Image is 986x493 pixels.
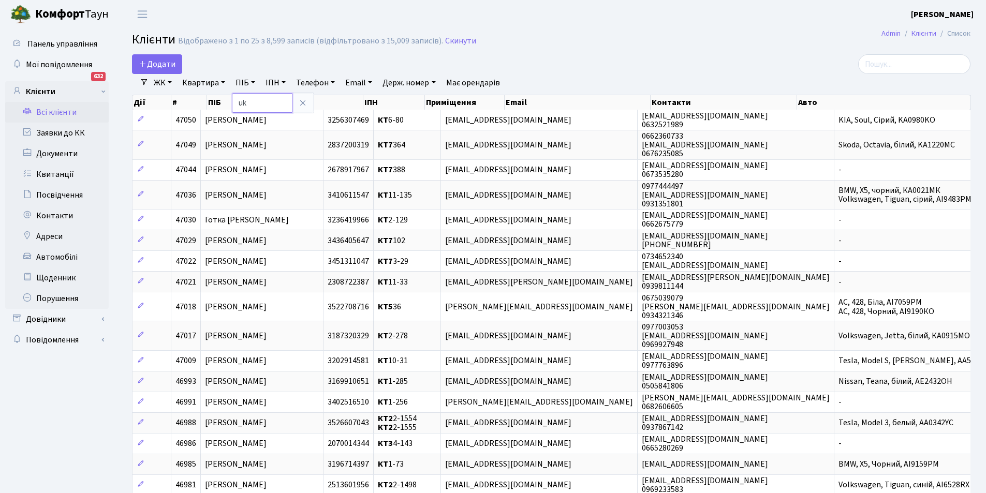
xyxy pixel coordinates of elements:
[442,74,504,92] a: Має орендарів
[175,235,196,246] span: 47029
[175,301,196,312] span: 47018
[445,355,571,367] span: [EMAIL_ADDRESS][DOMAIN_NAME]
[205,480,267,491] span: [PERSON_NAME]
[139,58,175,70] span: Додати
[5,54,109,75] a: Мої повідомлення632
[445,417,571,429] span: [EMAIL_ADDRESS][DOMAIN_NAME]
[445,214,571,226] span: [EMAIL_ADDRESS][DOMAIN_NAME]
[328,114,369,126] span: 3256307469
[175,276,196,288] span: 47021
[838,480,969,491] span: Volkswagen, Tiguan, синій, AI6528RX
[328,235,369,246] span: 3436405647
[378,114,404,126] span: 6-80
[205,376,267,387] span: [PERSON_NAME]
[881,28,901,39] a: Admin
[5,330,109,350] a: Повідомлення
[378,276,388,288] b: КТ
[328,330,369,341] span: 3187320329
[328,214,369,226] span: 3236419966
[378,276,408,288] span: 11-33
[175,330,196,341] span: 47017
[292,74,339,92] a: Телефон
[425,95,505,110] th: Приміщення
[178,74,229,92] a: Квартира
[642,392,830,412] span: [PERSON_NAME][EMAIL_ADDRESS][DOMAIN_NAME] 0682606605
[642,130,768,159] span: 0662360733 [EMAIL_ADDRESS][DOMAIN_NAME] 0676235085
[838,235,842,246] span: -
[911,9,974,20] b: [PERSON_NAME]
[328,459,369,470] span: 3196714397
[642,160,768,180] span: [EMAIL_ADDRESS][DOMAIN_NAME] 0673535280
[911,8,974,21] a: [PERSON_NAME]
[205,165,267,176] span: [PERSON_NAME]
[205,417,267,429] span: [PERSON_NAME]
[5,81,109,102] a: Клієнти
[328,165,369,176] span: 2678917967
[838,438,842,450] span: -
[205,214,289,226] span: Готка [PERSON_NAME]
[445,276,633,288] span: [EMAIL_ADDRESS][PERSON_NAME][DOMAIN_NAME]
[858,54,970,74] input: Пошук...
[445,256,571,267] span: [EMAIL_ADDRESS][DOMAIN_NAME]
[175,139,196,151] span: 47049
[5,164,109,185] a: Квитанції
[132,54,182,74] a: Додати
[132,31,175,49] span: Клієнти
[205,397,267,408] span: [PERSON_NAME]
[129,6,155,23] button: Переключити навігацію
[642,321,768,350] span: 0977003053 [EMAIL_ADDRESS][DOMAIN_NAME] 0969927948
[205,276,267,288] span: [PERSON_NAME]
[642,110,768,130] span: [EMAIL_ADDRESS][DOMAIN_NAME] 0632521989
[445,376,571,387] span: [EMAIL_ADDRESS][DOMAIN_NAME]
[445,438,571,450] span: [EMAIL_ADDRESS][DOMAIN_NAME]
[231,74,259,92] a: ПІБ
[911,28,936,39] a: Клієнти
[205,114,267,126] span: [PERSON_NAME]
[205,301,267,312] span: [PERSON_NAME]
[328,256,369,267] span: 3451311047
[378,301,393,312] b: КТ5
[378,189,412,201] span: 11-135
[175,459,196,470] span: 46985
[838,417,953,429] span: Tesla, Model 3, белый, АА0342YC
[378,330,408,341] span: 2-278
[936,28,970,39] li: Список
[5,309,109,330] a: Довідники
[205,139,267,151] span: [PERSON_NAME]
[378,355,408,367] span: 10-31
[341,74,376,92] a: Email
[378,480,393,491] b: КТ2
[378,189,388,201] b: КТ
[378,459,404,470] span: 1-73
[445,301,633,312] span: [PERSON_NAME][EMAIL_ADDRESS][DOMAIN_NAME]
[175,189,196,201] span: 47036
[205,355,267,367] span: [PERSON_NAME]
[378,330,388,341] b: КТ
[26,59,92,70] span: Мої повідомлення
[838,397,842,408] span: -
[5,123,109,143] a: Заявки до КК
[205,438,267,450] span: [PERSON_NAME]
[838,165,842,176] span: -
[5,288,109,309] a: Порушення
[5,143,109,164] a: Документи
[378,139,393,151] b: КТ7
[445,459,571,470] span: [EMAIL_ADDRESS][DOMAIN_NAME]
[642,413,768,433] span: [EMAIL_ADDRESS][DOMAIN_NAME] 0937867142
[175,214,196,226] span: 47030
[642,251,768,271] span: 0734652340 [EMAIL_ADDRESS][DOMAIN_NAME]
[328,438,369,450] span: 2070014344
[205,459,267,470] span: [PERSON_NAME]
[363,95,424,110] th: ІПН
[178,36,443,46] div: Відображено з 1 по 25 з 8,599 записів (відфільтровано з 15,009 записів).
[445,114,571,126] span: [EMAIL_ADDRESS][DOMAIN_NAME]
[838,276,842,288] span: -
[5,226,109,247] a: Адреси
[838,376,952,387] span: Nissan, Teana, білий, AE2432OH
[175,114,196,126] span: 47050
[445,165,571,176] span: [EMAIL_ADDRESS][DOMAIN_NAME]
[5,205,109,226] a: Контакти
[328,301,369,312] span: 3522708716
[378,397,408,408] span: 1-256
[838,114,935,126] span: KIA, Soul, Сірий, KA0980KO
